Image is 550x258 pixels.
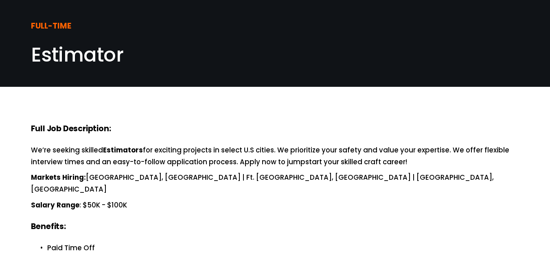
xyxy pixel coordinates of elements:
p: Paid Time Off [47,243,519,254]
strong: Benefits: [31,221,66,234]
span: Estimator [31,41,124,68]
p: [GEOGRAPHIC_DATA], [GEOGRAPHIC_DATA] | Ft. [GEOGRAPHIC_DATA], [GEOGRAPHIC_DATA] | [GEOGRAPHIC_DAT... [31,172,519,195]
strong: Estimators [103,145,143,157]
strong: FULL-TIME [31,20,71,33]
strong: Full Job Description: [31,123,111,136]
strong: Salary Range [31,200,79,212]
p: : $50K - $100K [31,200,519,212]
p: We’re seeking skilled for exciting projects in select U.S cities. We prioritize your safety and v... [31,145,519,168]
strong: Markets Hiring: [31,172,86,184]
